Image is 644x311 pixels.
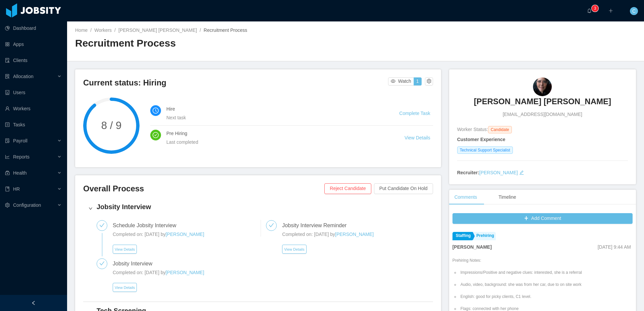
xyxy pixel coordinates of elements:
i: icon: book [5,187,10,191]
li: Audio, video, background: she was from her car, due to on site work [459,282,633,288]
p: 3 [594,5,596,12]
h3: Current status: Hiring [83,77,388,88]
button: icon: plusAdd Comment [452,213,633,224]
a: [PERSON_NAME] [335,232,374,237]
button: View Details [282,245,306,254]
span: Recruitment Process [204,27,247,33]
div: Jobsity Interview [113,258,158,269]
span: Candidate [488,126,512,133]
i: icon: solution [5,74,10,79]
a: View Details [113,285,137,290]
a: Prehiring [473,232,496,240]
span: / [200,27,201,33]
button: icon: setting [425,77,433,85]
span: Worker Status: [457,127,488,132]
span: Health [13,170,26,176]
span: Completed on: [DATE] by [113,232,166,237]
a: icon: robotUsers [5,86,62,99]
button: Put Candidate On Hold [374,183,433,194]
h3: [PERSON_NAME] [PERSON_NAME] [474,96,611,107]
span: Configuration [13,202,41,208]
sup: 3 [592,5,598,12]
a: [PERSON_NAME] [166,270,204,275]
i: icon: line-chart [5,154,10,159]
a: [PERSON_NAME] [479,170,518,175]
i: icon: check [269,223,274,228]
h4: Hire [166,105,383,113]
span: Allocation [13,74,34,79]
button: icon: eyeWatch [388,77,414,85]
i: icon: check-circle [153,132,159,138]
a: Complete Task [399,111,430,116]
h4: Jobsity Interview [97,202,428,211]
span: HR [13,186,20,192]
a: [PERSON_NAME] [PERSON_NAME] [118,27,197,33]
div: Schedule Jobsity Interview [113,220,181,231]
li: English: good for picky clients, C1 level. [459,294,633,300]
i: icon: file-protect [5,138,10,143]
i: icon: medicine-box [5,171,10,175]
a: icon: profileTasks [5,118,62,131]
h3: Overall Process [83,183,324,194]
button: 1 [414,77,422,85]
a: [PERSON_NAME] [166,232,204,237]
a: View Details [282,246,306,252]
li: Impressions/Positive and negative clues: interested, she is a referral [459,269,633,275]
strong: Customer Experience [457,137,505,142]
div: Jobsity Interview Reminder [282,220,352,231]
i: icon: clock-circle [153,108,159,114]
img: 7bc9bf57-bf7c-4cb0-99cd-72ff2d1b9f92_68e6791430fef-90w.png [533,77,552,96]
span: Technical Support Specialist [457,146,513,154]
i: icon: check [99,223,105,228]
button: View Details [113,283,137,292]
a: Home [75,27,88,33]
h4: Pre Hiring [166,130,388,137]
a: icon: auditClients [5,54,62,67]
a: Staffing [452,232,473,240]
span: Completed on: [DATE] by [113,270,166,275]
a: icon: appstoreApps [5,38,62,51]
div: Last completed [166,138,388,146]
h2: Recruitment Process [75,37,356,50]
span: / [90,27,92,33]
div: Comments [449,190,483,205]
span: Reports [13,154,30,160]
a: View Details [113,246,137,252]
div: icon: rightJobsity Interview [83,198,433,219]
strong: Recruiter: [457,170,479,175]
div: Next task [166,114,383,121]
button: View Details [113,245,137,254]
span: / [114,27,116,33]
a: [PERSON_NAME] [PERSON_NAME] [474,96,611,111]
a: View Details [405,135,430,140]
a: icon: pie-chartDashboard [5,21,62,35]
i: icon: edit [519,170,524,175]
span: [EMAIL_ADDRESS][DOMAIN_NAME] [503,111,582,118]
i: icon: bell [587,8,592,13]
strong: [PERSON_NAME] [452,244,492,250]
i: icon: check [99,261,105,266]
a: Workers [94,27,112,33]
span: Completed on: [DATE] by [282,232,335,237]
div: Timeline [493,190,521,205]
span: 8 / 9 [83,120,140,131]
span: Payroll [13,138,28,143]
span: C [632,7,636,15]
a: icon: userWorkers [5,102,62,115]
i: icon: plus [608,8,613,13]
span: [DATE] 9:44 AM [598,244,631,250]
button: Reject Candidate [324,183,371,194]
i: icon: right [89,206,93,210]
i: icon: setting [5,203,10,207]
